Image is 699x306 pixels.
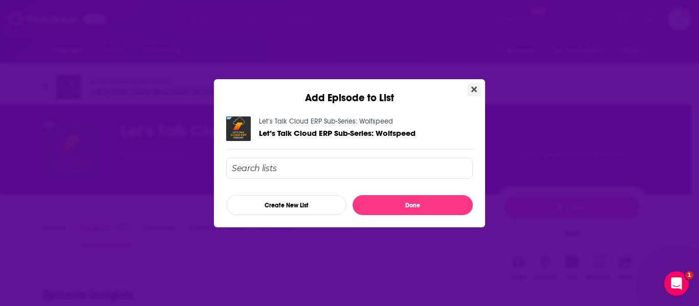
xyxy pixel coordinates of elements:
span: Let’s Talk Cloud ERP Sub-Series: Wolfspeed [259,128,416,138]
div: Add Episode to List [214,79,485,104]
button: Done [353,195,473,215]
a: Let’s Talk Cloud ERP Sub-Series: Wolfspeed [259,129,416,137]
span: 1 [685,271,693,279]
img: Let’s Talk Cloud ERP Sub-Series: Wolfspeed [226,116,251,141]
iframe: Intercom live chat [664,271,689,296]
a: Let’s Talk Cloud ERP Sub-Series: Wolfspeed [259,117,393,126]
button: Close [467,83,481,96]
input: Search lists [226,158,473,179]
div: Add Episode To List [226,158,473,215]
button: Create New List [226,195,346,215]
